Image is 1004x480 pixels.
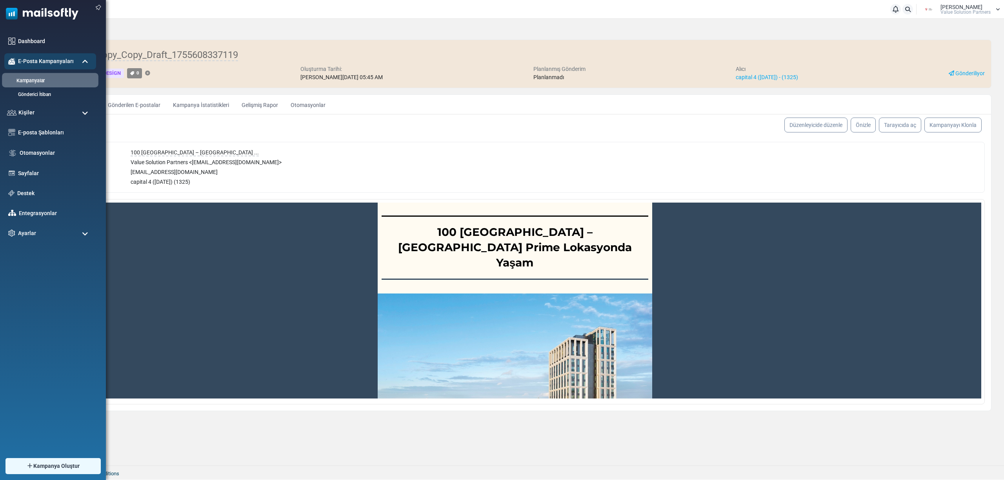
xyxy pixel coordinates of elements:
[8,230,15,237] img: settings-icon.svg
[8,170,15,177] img: landing_pages.svg
[333,13,600,14] table: divider
[8,58,15,65] img: campaigns-icon-active.png
[7,110,16,115] img: contacts-icon.svg
[919,4,1000,15] a: User Logo [PERSON_NAME] Value Solution Partners
[33,462,80,470] span: Kampanya Oluştur
[533,65,586,73] div: Planlanmış Gönderim
[18,129,92,137] a: E-posta Şablonları
[131,168,977,176] div: [EMAIL_ADDRESS][DOMAIN_NAME]
[19,209,92,217] a: Entegrasyonlar
[2,77,96,85] a: Kampanyalar
[17,189,92,197] a: Destek
[333,76,600,77] table: divider
[45,49,238,61] span: Copy_Copy_Copy_Copy_Draft_1755608337119
[18,229,36,237] span: Ayarlar
[20,149,92,157] a: Otomasyonlar
[25,466,1004,480] footer: 2025
[18,37,92,45] a: Dashboard
[955,70,985,76] span: Gönderiliyor
[736,74,798,80] a: capital 4 ([DATE]) - (1325)
[919,4,939,15] img: User Logo
[940,4,982,10] span: [PERSON_NAME]
[736,65,798,73] div: Alıcı
[100,69,124,78] div: Design
[284,95,332,114] a: Otomasyonlar
[131,149,259,156] span: 100 [GEOGRAPHIC_DATA] – [GEOGRAPHIC_DATA] ...
[136,70,139,76] span: 0
[45,199,984,404] div: Body Preview
[4,91,94,98] a: Gönderici İtibarı
[350,23,584,67] strong: 100 [GEOGRAPHIC_DATA] – [GEOGRAPHIC_DATA] Prime Lokasyonda Yaşam
[8,190,15,196] img: support-icon.svg
[18,57,74,65] span: E-Posta Kampanyaları
[533,74,564,80] span: Planlanmadı
[102,95,167,114] a: Gönderilen E-postalar
[235,95,284,114] a: Gelişmiş Rapor
[784,118,848,132] a: Düzenleyicide düzenle
[300,65,383,73] div: Oluşturma Tarihi:
[8,129,15,136] img: email-templates-icon.svg
[18,169,92,178] a: Sayfalar
[167,95,235,114] a: Kampanya İstatistikleri
[18,109,35,117] span: Kişiler
[8,149,17,158] img: workflow.svg
[879,118,921,132] a: Tarayıcıda aç
[851,118,876,132] a: Önizle
[131,179,190,185] span: capital 4 ([DATE]) (1325)
[131,158,977,167] div: Value Solution Partners < [EMAIL_ADDRESS][DOMAIN_NAME] >
[127,68,142,78] a: 0
[924,118,982,132] a: Kampanyayı Klonla
[940,10,991,14] span: Value Solution Partners
[300,73,383,82] div: [PERSON_NAME][DATE] 05:45 AM
[8,38,15,45] img: dashboard-icon.svg
[145,71,150,76] a: Etiket Ekle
